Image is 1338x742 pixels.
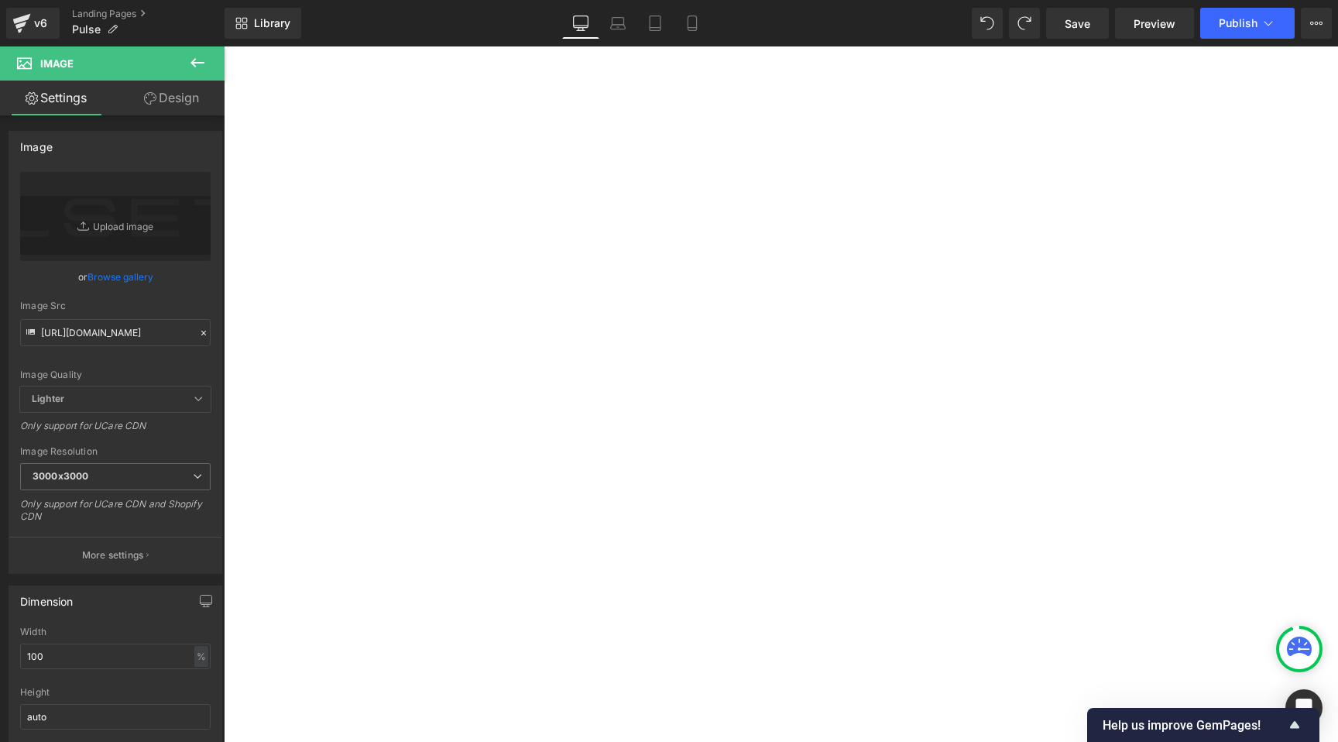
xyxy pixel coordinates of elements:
div: Image Quality [20,369,211,380]
b: Lighter [32,393,64,404]
button: Publish [1200,8,1295,39]
input: auto [20,704,211,730]
p: More settings [82,548,144,562]
a: Desktop [562,8,599,39]
a: Design [115,81,228,115]
a: Preview [1115,8,1194,39]
a: Mobile [674,8,711,39]
div: Open Intercom Messenger [1285,689,1323,727]
a: v6 [6,8,60,39]
span: Publish [1219,17,1257,29]
button: More [1301,8,1332,39]
input: auto [20,644,211,669]
button: Undo [972,8,1003,39]
a: Landing Pages [72,8,225,20]
input: Link [20,319,211,346]
b: 3000x3000 [33,470,88,482]
button: Show survey - Help us improve GemPages! [1103,716,1304,734]
span: Library [254,16,290,30]
span: Preview [1134,15,1175,32]
span: Pulse [72,23,101,36]
div: Only support for UCare CDN [20,420,211,442]
div: Image [20,132,53,153]
div: v6 [31,13,50,33]
div: Image Src [20,301,211,311]
a: Tablet [636,8,674,39]
button: Redo [1009,8,1040,39]
div: Image Resolution [20,446,211,457]
a: New Library [225,8,301,39]
div: Only support for UCare CDN and Shopify CDN [20,498,211,533]
div: % [194,646,208,667]
span: Save [1065,15,1090,32]
span: Help us improve GemPages! [1103,718,1285,733]
div: Height [20,687,211,698]
a: Browse gallery [87,263,153,290]
div: Dimension [20,586,74,608]
div: or [20,269,211,285]
button: More settings [9,537,221,573]
span: Image [40,57,74,70]
a: Laptop [599,8,636,39]
div: Width [20,627,211,637]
